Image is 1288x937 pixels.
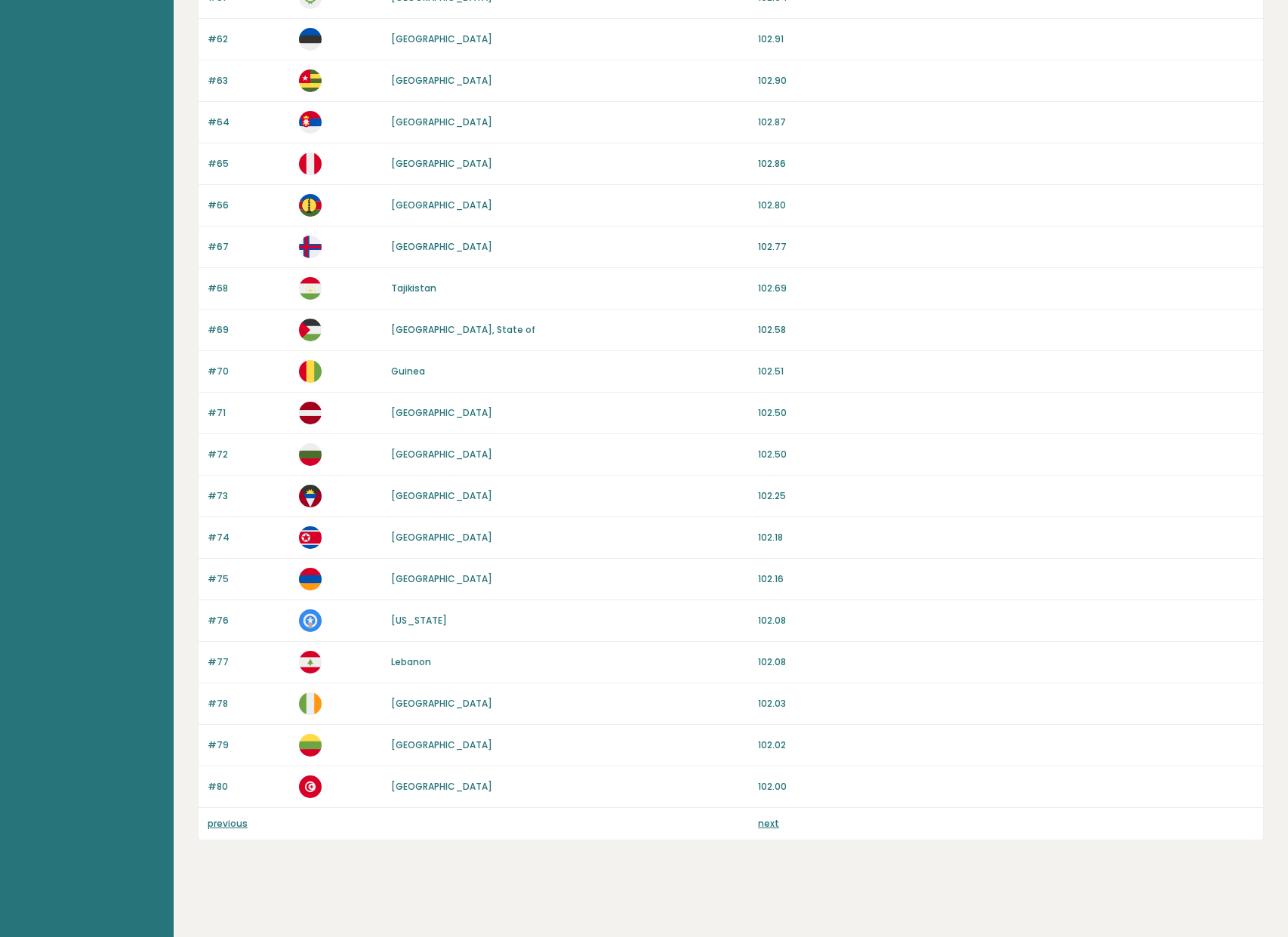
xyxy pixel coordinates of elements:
p: #74 [208,531,290,544]
img: mp.svg [299,609,322,632]
a: [GEOGRAPHIC_DATA] [391,697,492,710]
img: am.svg [299,568,322,590]
p: #79 [208,738,290,752]
img: nc.svg [299,194,322,217]
p: 102.77 [758,240,1254,254]
img: ag.svg [299,485,322,507]
img: ps.svg [299,319,322,341]
a: [GEOGRAPHIC_DATA] [391,240,492,253]
p: 102.50 [758,406,1254,420]
img: rs.svg [299,111,322,134]
img: tj.svg [299,277,322,300]
p: 102.08 [758,614,1254,627]
p: #62 [208,32,290,46]
a: [GEOGRAPHIC_DATA] [391,780,492,793]
a: [GEOGRAPHIC_DATA] [391,406,492,419]
p: #75 [208,572,290,586]
p: #67 [208,240,290,254]
p: #66 [208,199,290,212]
p: 102.69 [758,282,1254,295]
a: Lebanon [391,655,431,668]
p: 102.90 [758,74,1254,88]
a: [GEOGRAPHIC_DATA] [391,738,492,751]
a: [GEOGRAPHIC_DATA] [391,32,492,45]
a: [GEOGRAPHIC_DATA] [391,531,492,544]
p: #73 [208,489,290,503]
p: #68 [208,282,290,295]
p: #77 [208,655,290,669]
img: bg.svg [299,443,322,466]
img: ee.svg [299,28,322,51]
img: fo.svg [299,236,322,258]
p: 102.18 [758,531,1254,544]
a: [GEOGRAPHIC_DATA] [391,572,492,585]
a: [US_STATE] [391,614,447,627]
p: 102.03 [758,697,1254,710]
a: Tajikistan [391,282,436,294]
p: #69 [208,323,290,337]
p: 102.51 [758,365,1254,378]
img: tg.svg [299,69,322,92]
img: lb.svg [299,651,322,673]
p: #63 [208,74,290,88]
p: #76 [208,614,290,627]
p: 102.50 [758,448,1254,461]
img: tn.svg [299,775,322,798]
a: [GEOGRAPHIC_DATA], State of [391,323,535,336]
p: #71 [208,406,290,420]
img: lv.svg [299,402,322,424]
p: 102.58 [758,323,1254,337]
p: 102.00 [758,780,1254,794]
p: 102.80 [758,199,1254,212]
p: #78 [208,697,290,710]
img: kp.svg [299,526,322,549]
p: #65 [208,157,290,171]
a: [GEOGRAPHIC_DATA] [391,116,492,128]
img: ie.svg [299,692,322,715]
p: 102.91 [758,32,1254,46]
a: Guinea [391,365,425,378]
a: previous [208,817,248,830]
a: [GEOGRAPHIC_DATA] [391,157,492,170]
a: [GEOGRAPHIC_DATA] [391,199,492,211]
a: [GEOGRAPHIC_DATA] [391,74,492,87]
p: 102.87 [758,116,1254,129]
a: next [758,817,779,830]
p: 102.25 [758,489,1254,503]
p: #70 [208,365,290,378]
img: gn.svg [299,360,322,383]
p: #80 [208,780,290,794]
a: [GEOGRAPHIC_DATA] [391,489,492,502]
p: #64 [208,116,290,129]
p: 102.08 [758,655,1254,669]
p: 102.86 [758,157,1254,171]
p: #72 [208,448,290,461]
img: pe.svg [299,153,322,175]
p: 102.02 [758,738,1254,752]
img: lt.svg [299,734,322,757]
p: 102.16 [758,572,1254,586]
a: [GEOGRAPHIC_DATA] [391,448,492,461]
